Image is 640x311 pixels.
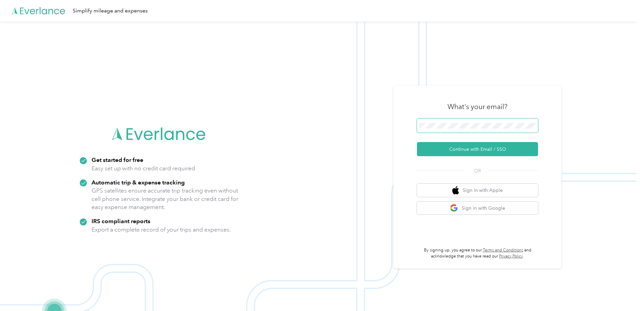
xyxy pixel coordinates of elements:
button: google logoSign in with Google [417,202,538,215]
div: Simplify mileage and expenses [73,7,148,15]
strong: Automatic trip & expense tracking [92,179,185,186]
img: apple logo [452,186,459,195]
img: google logo [450,204,458,212]
button: apple logoSign in with Apple [417,184,538,197]
a: Terms and Conditions [483,248,523,253]
p: Export a complete record of your trips and expenses. [92,226,231,234]
h3: What's your email? [448,102,507,111]
p: Easy set up with no credit card required [92,164,195,173]
a: Privacy Policy [499,254,523,259]
p: By signing up, you agree to our and acknowledge that you have read our . [417,247,538,259]
button: Continue with Email / SSO [417,142,538,156]
strong: Get started for free [92,156,143,163]
p: GPS satellites ensure accurate trip tracking even without cell phone service. Integrate your bank... [92,186,239,211]
span: OR [466,167,489,174]
strong: IRS compliant reports [92,217,150,224]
